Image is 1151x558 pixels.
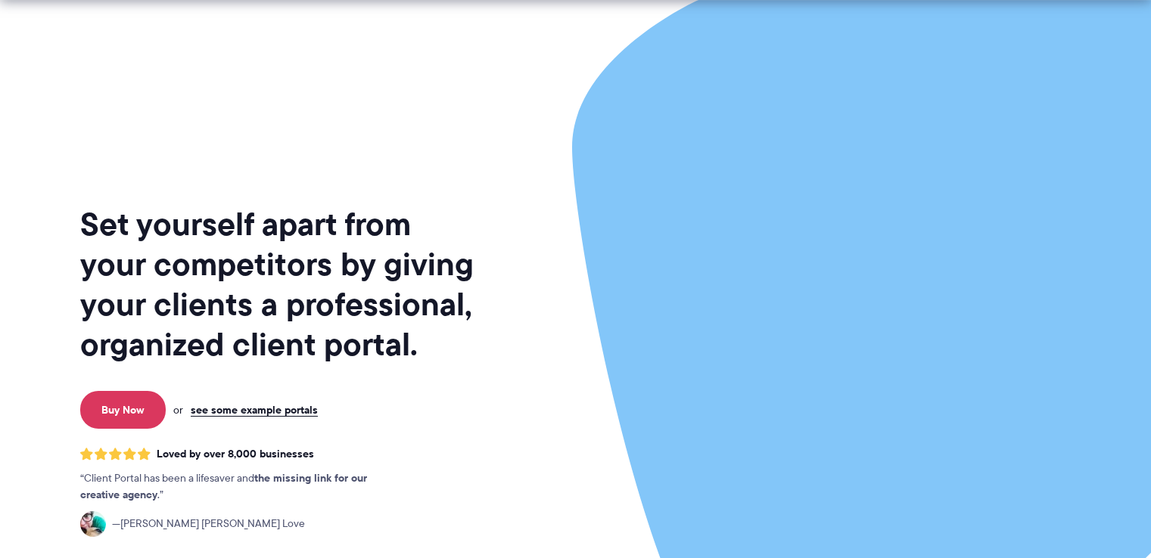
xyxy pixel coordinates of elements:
[80,470,367,503] strong: the missing link for our creative agency
[173,403,183,417] span: or
[80,470,398,504] p: Client Portal has been a lifesaver and .
[80,204,477,364] h1: Set yourself apart from your competitors by giving your clients a professional, organized client ...
[112,516,305,532] span: [PERSON_NAME] [PERSON_NAME] Love
[157,448,314,460] span: Loved by over 8,000 businesses
[191,403,318,417] a: see some example portals
[80,391,166,429] a: Buy Now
